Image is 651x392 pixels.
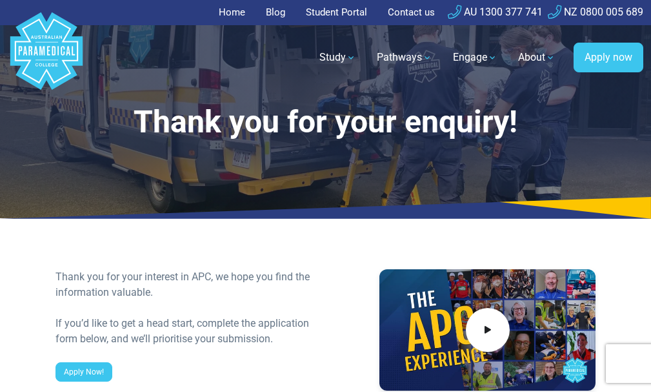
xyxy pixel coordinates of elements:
div: If you’d like to get a head start, complete the application form below, and we’ll prioritise your... [55,316,318,347]
div: Thank you for your interest in APC, we hope you find the information valuable. [55,269,318,300]
a: Study [312,39,364,76]
a: NZ 0800 005 689 [548,6,643,18]
a: About [510,39,563,76]
a: Engage [445,39,505,76]
h1: Thank you for your enquiry! [55,103,596,141]
a: Pathways [369,39,440,76]
a: Apply now [574,43,643,72]
a: Apply Now! [55,362,112,382]
a: Australian Paramedical College [8,25,85,90]
a: AU 1300 377 741 [448,6,543,18]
